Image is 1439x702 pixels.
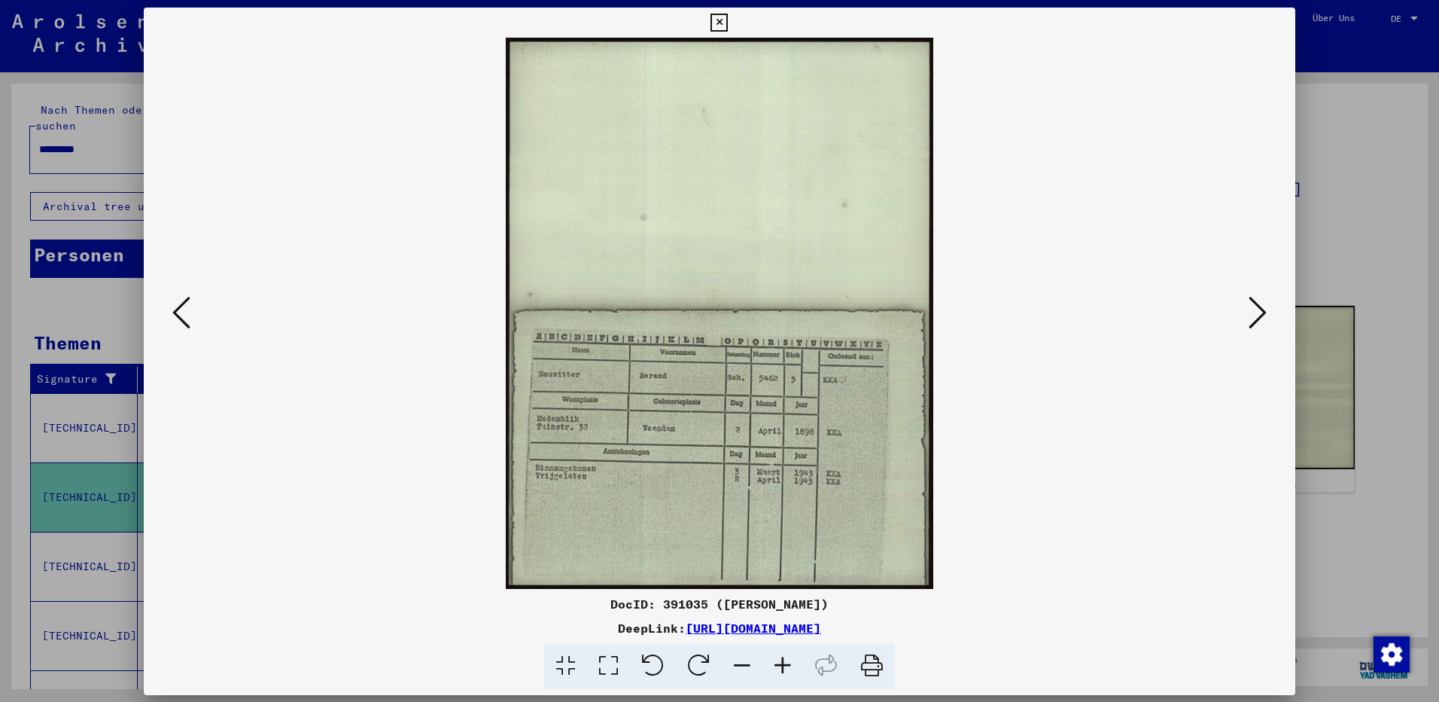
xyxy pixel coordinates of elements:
img: Zustimmung ändern [1374,636,1410,673]
img: 001.jpg [195,38,1244,589]
div: DeepLink: [144,619,1295,637]
div: DocID: 391035 ([PERSON_NAME]) [144,595,1295,613]
a: [URL][DOMAIN_NAME] [686,621,821,636]
div: Zustimmung ändern [1373,636,1409,672]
